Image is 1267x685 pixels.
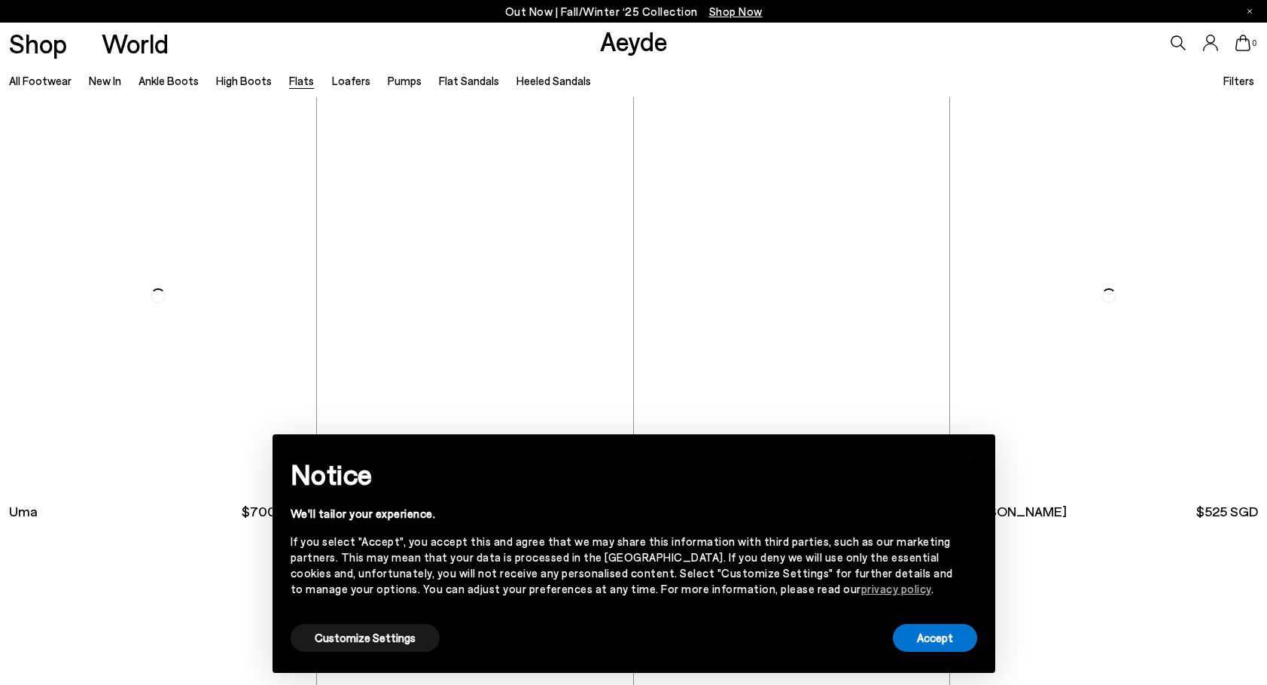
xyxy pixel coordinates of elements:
[634,97,950,495] div: 1 / 6
[317,97,633,495] img: Uma Ponyhair Flats
[439,74,499,87] a: Flat Sandals
[950,495,1267,528] a: [PERSON_NAME] $525 SGD
[1235,35,1250,51] a: 0
[216,74,272,87] a: High Boots
[332,74,370,87] a: Loafers
[966,446,976,467] span: ×
[242,502,307,521] span: $700 SGD
[1196,502,1258,521] span: $525 SGD
[9,502,38,521] span: Uma
[1250,39,1258,47] span: 0
[516,74,591,87] a: Heeled Sandals
[317,97,633,495] div: 1 / 5
[9,74,72,87] a: All Footwear
[291,506,953,522] div: We'll tailor your experience.
[1223,74,1254,87] span: Filters
[634,97,950,495] a: Next slide Previous slide
[600,25,668,56] a: Aeyde
[861,582,931,595] a: privacy policy
[317,97,633,495] a: Next slide Previous slide
[291,455,953,494] h2: Notice
[953,439,989,475] button: Close this notice
[89,74,121,87] a: New In
[893,624,977,652] button: Accept
[289,74,314,87] a: Flats
[709,5,763,18] span: Navigate to /collections/new-in
[950,97,1267,495] img: Ellie Almond-Toe Flats
[634,97,950,495] img: Ellie Almond-Toe Flats
[388,74,422,87] a: Pumps
[291,534,953,597] div: If you select "Accept", you accept this and agree that we may share this information with third p...
[959,502,1067,521] span: [PERSON_NAME]
[291,624,440,652] button: Customize Settings
[139,74,199,87] a: Ankle Boots
[9,30,67,56] a: Shop
[505,2,763,21] p: Out Now | Fall/Winter ‘25 Collection
[102,30,169,56] a: World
